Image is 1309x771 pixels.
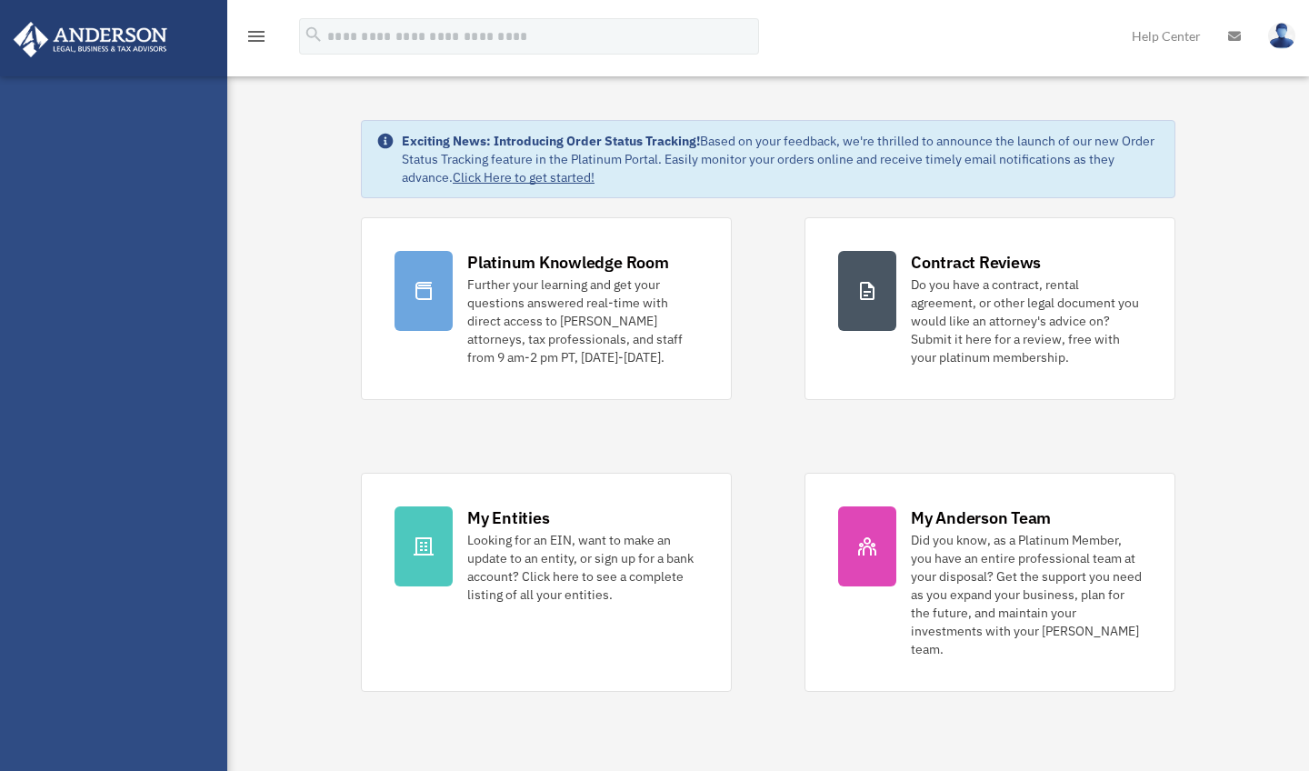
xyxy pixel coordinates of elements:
[8,22,173,57] img: Anderson Advisors Platinum Portal
[467,275,698,366] div: Further your learning and get your questions answered real-time with direct access to [PERSON_NAM...
[245,25,267,47] i: menu
[245,32,267,47] a: menu
[402,133,700,149] strong: Exciting News: Introducing Order Status Tracking!
[911,275,1142,366] div: Do you have a contract, rental agreement, or other legal document you would like an attorney's ad...
[467,531,698,604] div: Looking for an EIN, want to make an update to an entity, or sign up for a bank account? Click her...
[804,217,1175,400] a: Contract Reviews Do you have a contract, rental agreement, or other legal document you would like...
[911,251,1041,274] div: Contract Reviews
[361,217,732,400] a: Platinum Knowledge Room Further your learning and get your questions answered real-time with dire...
[467,251,669,274] div: Platinum Knowledge Room
[402,132,1160,186] div: Based on your feedback, we're thrilled to announce the launch of our new Order Status Tracking fe...
[804,473,1175,692] a: My Anderson Team Did you know, as a Platinum Member, you have an entire professional team at your...
[453,169,595,185] a: Click Here to get started!
[911,531,1142,658] div: Did you know, as a Platinum Member, you have an entire professional team at your disposal? Get th...
[1268,23,1295,49] img: User Pic
[911,506,1051,529] div: My Anderson Team
[361,473,732,692] a: My Entities Looking for an EIN, want to make an update to an entity, or sign up for a bank accoun...
[304,25,324,45] i: search
[467,506,549,529] div: My Entities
